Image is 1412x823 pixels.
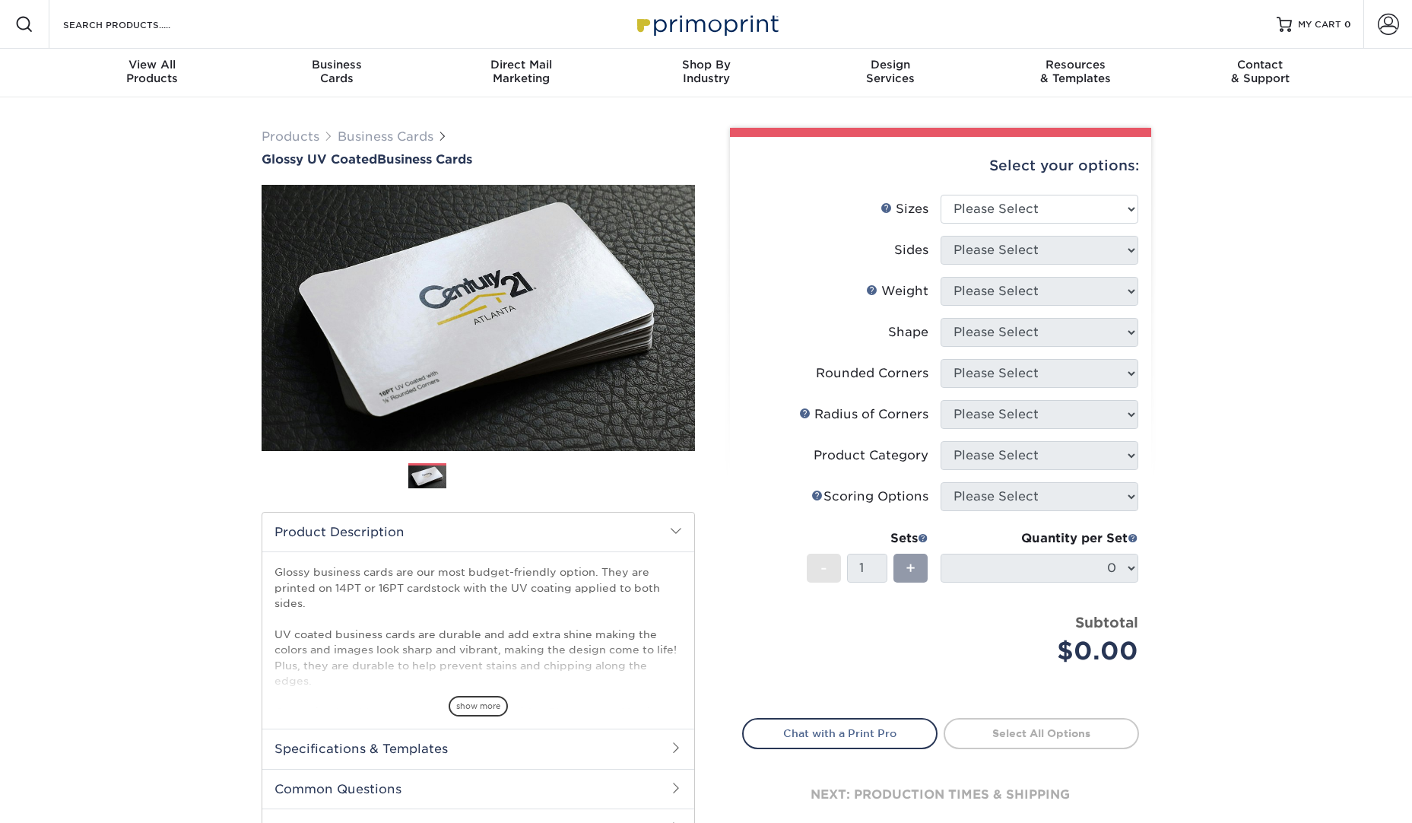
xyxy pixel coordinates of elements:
[262,513,694,551] h2: Product Description
[614,49,798,97] a: Shop ByIndustry
[983,58,1168,85] div: & Templates
[1168,58,1353,85] div: & Support
[338,129,433,144] a: Business Cards
[60,49,245,97] a: View AllProducts
[274,564,682,766] p: Glossy business cards are our most budget-friendly option. They are printed on 14PT or 16PT cards...
[262,152,377,167] span: Glossy UV Coated
[906,557,915,580] span: +
[1075,614,1138,631] strong: Subtotal
[60,58,245,85] div: Products
[262,769,694,809] h2: Common Questions
[459,457,497,495] img: Business Cards 02
[952,633,1138,669] div: $0.00
[881,200,928,218] div: Sizes
[60,58,245,71] span: View All
[262,101,695,535] img: Glossy UV Coated 01
[814,446,928,465] div: Product Category
[262,729,694,768] h2: Specifications & Templates
[894,241,928,259] div: Sides
[262,152,695,167] h1: Business Cards
[630,8,782,40] img: Primoprint
[888,323,928,342] div: Shape
[262,129,319,144] a: Products
[798,58,983,85] div: Services
[742,718,938,748] a: Chat with a Print Pro
[429,49,614,97] a: Direct MailMarketing
[807,529,928,548] div: Sets
[944,718,1139,748] a: Select All Options
[866,282,928,300] div: Weight
[811,488,928,506] div: Scoring Options
[429,58,614,71] span: Direct Mail
[244,49,429,97] a: BusinessCards
[820,557,827,580] span: -
[941,529,1138,548] div: Quantity per Set
[244,58,429,71] span: Business
[614,58,798,71] span: Shop By
[1168,58,1353,71] span: Contact
[983,49,1168,97] a: Resources& Templates
[799,405,928,424] div: Radius of Corners
[742,137,1139,195] div: Select your options:
[1344,19,1351,30] span: 0
[614,58,798,85] div: Industry
[798,49,983,97] a: DesignServices
[262,152,695,167] a: Glossy UV CoatedBusiness Cards
[449,696,508,717] span: show more
[1298,18,1341,31] span: MY CART
[408,458,446,496] img: Business Cards 01
[510,457,548,495] img: Business Cards 03
[816,364,928,383] div: Rounded Corners
[62,15,210,33] input: SEARCH PRODUCTS.....
[983,58,1168,71] span: Resources
[244,58,429,85] div: Cards
[1168,49,1353,97] a: Contact& Support
[798,58,983,71] span: Design
[429,58,614,85] div: Marketing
